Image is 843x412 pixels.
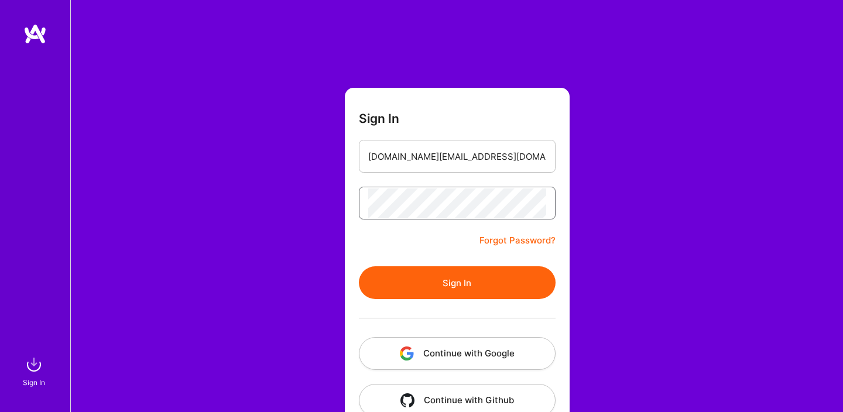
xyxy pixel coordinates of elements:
img: logo [23,23,47,44]
button: Sign In [359,266,556,299]
img: sign in [22,353,46,376]
button: Continue with Google [359,337,556,370]
a: Forgot Password? [479,234,556,248]
a: sign inSign In [25,353,46,389]
img: icon [400,393,414,407]
img: icon [400,346,414,360]
h3: Sign In [359,111,399,126]
div: Sign In [23,376,45,389]
input: Email... [368,142,546,171]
